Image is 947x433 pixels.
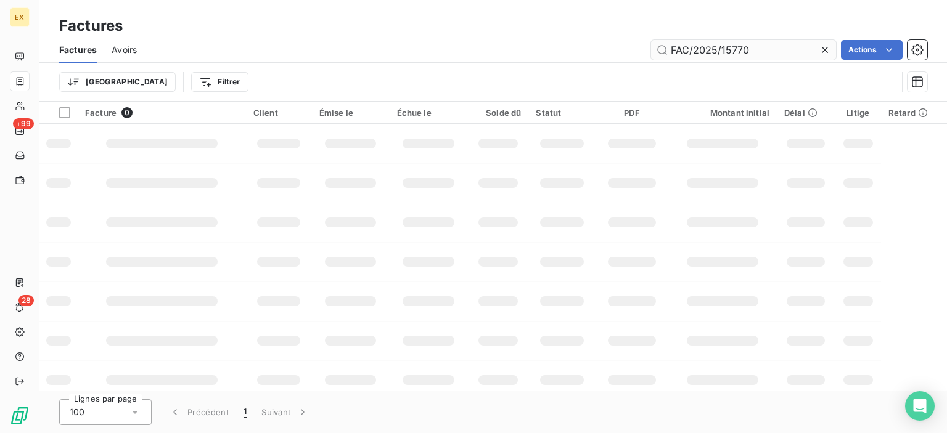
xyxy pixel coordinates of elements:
div: Open Intercom Messenger [905,391,935,421]
button: Suivant [254,399,316,425]
div: Délai [784,108,828,118]
h3: Factures [59,15,123,37]
button: Précédent [162,399,236,425]
button: 1 [236,399,254,425]
span: 0 [121,107,133,118]
div: Litige [843,108,874,118]
span: +99 [13,118,34,129]
div: Échue le [397,108,461,118]
span: 100 [70,406,84,418]
span: Facture [85,108,117,118]
div: EX [10,7,30,27]
span: 28 [18,295,34,306]
div: Client [253,108,305,118]
span: 1 [244,406,247,418]
div: Montant initial [676,108,769,118]
div: Statut [536,108,588,118]
div: Retard [888,108,940,118]
div: Solde dû [475,108,521,118]
div: Émise le [319,108,382,118]
span: Avoirs [112,44,137,56]
span: Factures [59,44,97,56]
button: Actions [841,40,903,60]
img: Logo LeanPay [10,406,30,426]
button: [GEOGRAPHIC_DATA] [59,72,176,92]
div: PDF [603,108,662,118]
input: Rechercher [651,40,836,60]
button: Filtrer [191,72,248,92]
